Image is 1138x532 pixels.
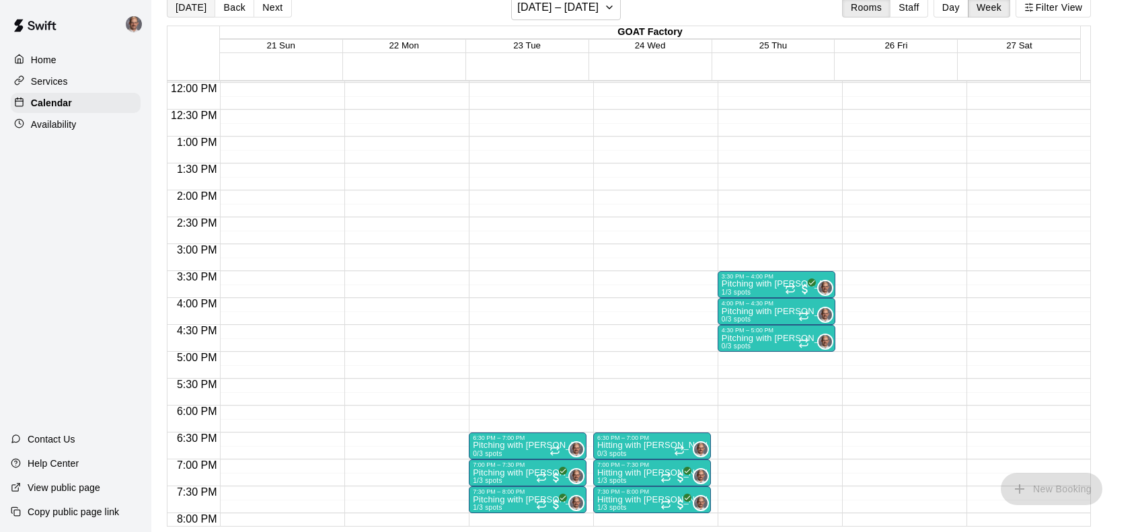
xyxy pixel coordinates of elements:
[823,280,833,296] span: Don Eddy
[693,441,709,457] div: Don Eddy
[167,83,220,94] span: 12:00 PM
[473,488,528,495] div: 7:30 PM – 8:00 PM
[798,338,809,348] span: Recurring event
[574,495,584,511] span: Don Eddy
[597,450,627,457] span: 0/3 spots filled
[570,443,583,456] img: Don Eddy
[570,469,583,483] img: Don Eddy
[722,342,751,350] span: 0/3 spots filled
[819,308,832,321] img: Don Eddy
[536,499,547,510] span: Recurring event
[694,496,708,510] img: Don Eddy
[798,311,809,321] span: Recurring event
[174,352,221,363] span: 5:00 PM
[593,459,711,486] div: 7:00 PM – 7:30 PM: Hitting with Don Eddy
[698,468,709,484] span: Don Eddy
[694,469,708,483] img: Don Eddy
[718,298,835,325] div: 4:00 PM – 4:30 PM: Pitching with Don Eddy
[597,434,652,441] div: 6:30 PM – 7:00 PM
[660,472,671,483] span: Recurring event
[597,477,627,484] span: 1/3 spots filled
[597,488,652,495] div: 7:30 PM – 8:00 PM
[674,498,687,511] span: All customers have paid
[785,284,796,295] span: Recurring event
[473,461,528,468] div: 7:00 PM – 7:30 PM
[722,289,751,296] span: 1/3 spots filled
[469,486,586,513] div: 7:30 PM – 8:00 PM: Pitching with Don Eddy
[819,335,832,348] img: Don Eddy
[593,486,711,513] div: 7:30 PM – 8:00 PM: Hitting with Don Eddy
[28,457,79,470] p: Help Center
[174,217,221,229] span: 2:30 PM
[389,40,418,50] span: 22 Mon
[174,271,221,282] span: 3:30 PM
[174,137,221,148] span: 1:00 PM
[568,468,584,484] div: Don Eddy
[469,432,586,459] div: 6:30 PM – 7:00 PM: Pitching with Don Eddy
[722,315,751,323] span: 0/3 spots filled
[174,190,221,202] span: 2:00 PM
[31,53,56,67] p: Home
[817,307,833,323] div: Don Eddy
[798,282,812,296] span: All customers have paid
[698,495,709,511] span: Don Eddy
[174,406,221,417] span: 6:00 PM
[660,499,671,510] span: Recurring event
[473,504,502,511] span: 1/3 spots filled
[819,281,832,295] img: Don Eddy
[574,468,584,484] span: Don Eddy
[549,471,563,484] span: All customers have paid
[31,96,72,110] p: Calendar
[759,40,787,50] button: 25 Thu
[174,163,221,175] span: 1:30 PM
[174,486,221,498] span: 7:30 PM
[674,445,685,456] span: Recurring event
[11,114,141,135] a: Availability
[28,432,75,446] p: Contact Us
[817,334,833,350] div: Don Eddy
[722,327,777,334] div: 4:30 PM – 5:00 PM
[568,441,584,457] div: Don Eddy
[11,50,141,70] a: Home
[28,481,100,494] p: View public page
[1001,482,1102,494] span: You don't have the permission to add bookings
[267,40,295,50] button: 21 Sun
[718,271,835,298] div: 3:30 PM – 4:00 PM: Pitching with Don Eddy
[473,477,502,484] span: 1/3 spots filled
[1006,40,1032,50] button: 27 Sat
[823,307,833,323] span: Don Eddy
[174,459,221,471] span: 7:00 PM
[220,26,1081,39] div: GOAT Factory
[174,513,221,525] span: 8:00 PM
[693,495,709,511] div: Don Eddy
[31,75,68,88] p: Services
[597,461,652,468] div: 7:00 PM – 7:30 PM
[698,441,709,457] span: Don Eddy
[174,298,221,309] span: 4:00 PM
[722,300,777,307] div: 4:00 PM – 4:30 PM
[597,504,627,511] span: 1/3 spots filled
[28,505,119,519] p: Copy public page link
[549,445,560,456] span: Recurring event
[11,71,141,91] a: Services
[568,495,584,511] div: Don Eddy
[513,40,541,50] button: 23 Tue
[722,273,777,280] div: 3:30 PM – 4:00 PM
[549,498,563,511] span: All customers have paid
[884,40,907,50] button: 26 Fri
[574,441,584,457] span: Don Eddy
[570,496,583,510] img: Don Eddy
[473,434,528,441] div: 6:30 PM – 7:00 PM
[694,443,708,456] img: Don Eddy
[167,110,220,121] span: 12:30 PM
[174,325,221,336] span: 4:30 PM
[817,280,833,296] div: Don Eddy
[11,93,141,113] div: Calendar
